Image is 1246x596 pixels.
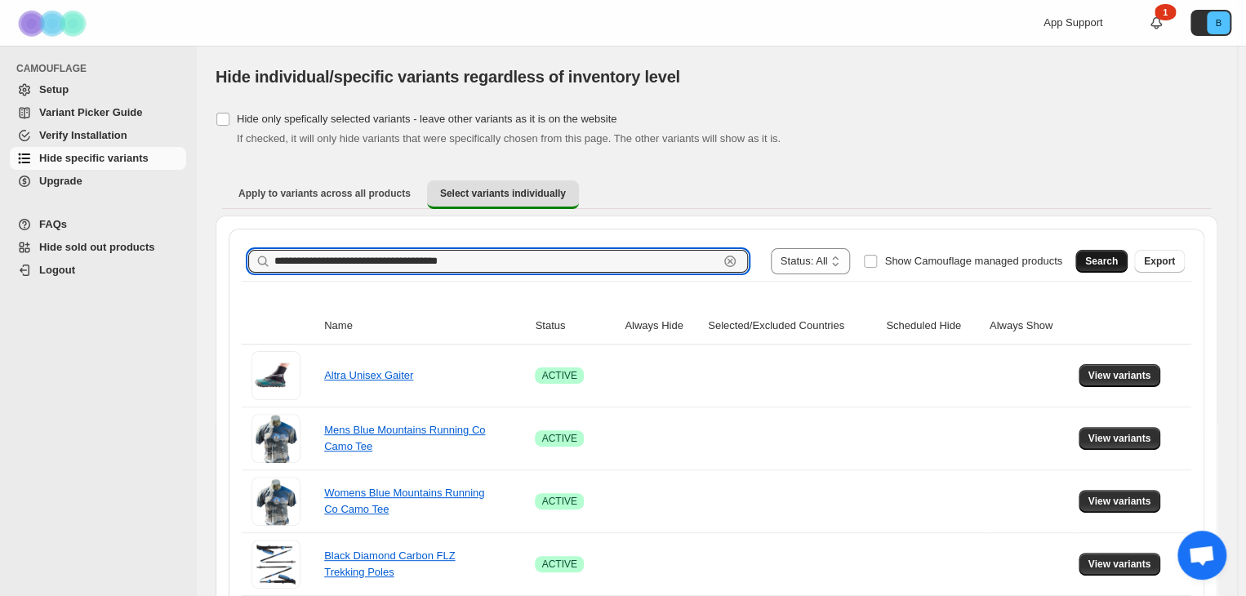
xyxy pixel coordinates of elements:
[39,264,75,276] span: Logout
[1177,531,1226,580] div: Open chat
[216,68,680,86] span: Hide individual/specific variants regardless of inventory level
[251,477,300,526] img: Womens Blue Mountains Running Co Camo Tee
[10,78,186,101] a: Setup
[620,308,703,345] th: Always Hide
[541,369,576,382] span: ACTIVE
[1148,15,1164,31] a: 1
[237,113,616,125] span: Hide only spefically selected variants - leave other variants as it is on the website
[1088,369,1151,382] span: View variants
[16,62,188,75] span: CAMOUFLAGE
[10,259,186,282] a: Logout
[324,487,484,515] a: Womens Blue Mountains Running Co Camo Tee
[319,308,530,345] th: Name
[541,558,576,571] span: ACTIVE
[10,101,186,124] a: Variant Picker Guide
[1079,427,1161,450] button: View variants
[1155,4,1176,20] div: 1
[1190,10,1231,36] button: Avatar with initials B
[238,187,411,200] span: Apply to variants across all products
[1088,432,1151,445] span: View variants
[10,170,186,193] a: Upgrade
[324,424,485,452] a: Mens Blue Mountains Running Co Camo Tee
[39,175,82,187] span: Upgrade
[1079,490,1161,513] button: View variants
[1088,495,1151,508] span: View variants
[1134,250,1185,273] button: Export
[1207,11,1230,34] span: Avatar with initials B
[530,308,620,345] th: Status
[985,308,1074,345] th: Always Show
[251,540,300,589] img: Black Diamond Carbon FLZ Trekking Poles
[237,132,781,145] span: If checked, it will only hide variants that were specifically chosen from this page. The other va...
[1079,364,1161,387] button: View variants
[427,180,579,209] button: Select variants individually
[541,495,576,508] span: ACTIVE
[251,414,300,463] img: Mens Blue Mountains Running Co Camo Tee
[39,106,142,118] span: Variant Picker Guide
[722,253,738,269] button: Clear
[10,213,186,236] a: FAQs
[881,308,985,345] th: Scheduled Hide
[39,241,155,253] span: Hide sold out products
[884,255,1062,267] span: Show Camouflage managed products
[39,129,127,141] span: Verify Installation
[324,549,455,578] a: Black Diamond Carbon FLZ Trekking Poles
[13,1,95,46] img: Camouflage
[10,147,186,170] a: Hide specific variants
[10,236,186,259] a: Hide sold out products
[440,187,566,200] span: Select variants individually
[1144,255,1175,268] span: Export
[1085,255,1118,268] span: Search
[1044,16,1102,29] span: App Support
[1215,18,1221,28] text: B
[251,351,300,400] img: Altra Unisex Gaiter
[324,369,413,381] a: Altra Unisex Gaiter
[39,152,149,164] span: Hide specific variants
[39,83,69,96] span: Setup
[541,432,576,445] span: ACTIVE
[225,180,424,207] button: Apply to variants across all products
[10,124,186,147] a: Verify Installation
[703,308,881,345] th: Selected/Excluded Countries
[1088,558,1151,571] span: View variants
[1075,250,1128,273] button: Search
[1079,553,1161,576] button: View variants
[39,218,67,230] span: FAQs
